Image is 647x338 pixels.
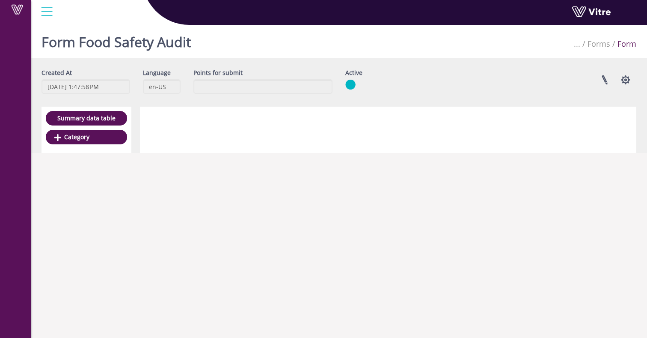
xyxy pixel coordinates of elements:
[193,69,243,77] label: Points for submit
[345,79,356,90] img: yes
[574,39,580,49] span: ...
[42,69,72,77] label: Created At
[345,69,362,77] label: Active
[42,21,191,58] h1: Form Food Safety Audit
[143,69,171,77] label: Language
[46,111,127,126] a: Summary data table
[46,130,127,144] a: Category
[588,39,610,49] a: Forms
[610,39,636,50] li: Form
